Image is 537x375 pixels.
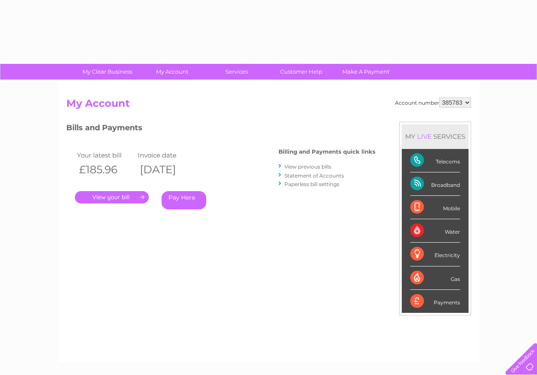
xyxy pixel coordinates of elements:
[136,149,197,161] td: Invoice date
[410,219,460,243] div: Water
[75,191,149,203] a: .
[75,149,136,161] td: Your latest bill
[162,191,206,209] a: Pay Here
[410,149,460,172] div: Telecoms
[284,181,339,187] a: Paperless bill settings
[410,266,460,290] div: Gas
[284,172,344,179] a: Statement of Accounts
[395,97,471,108] div: Account number
[331,64,401,80] a: Make A Payment
[136,161,197,178] th: [DATE]
[75,161,136,178] th: £185.96
[202,64,272,80] a: Services
[266,64,336,80] a: Customer Help
[72,64,142,80] a: My Clear Business
[410,243,460,266] div: Electricity
[410,290,460,313] div: Payments
[410,196,460,219] div: Mobile
[278,149,375,155] h4: Billing and Payments quick links
[66,97,471,114] h2: My Account
[410,172,460,196] div: Broadband
[137,64,207,80] a: My Account
[402,124,469,149] div: MY SERVICES
[66,122,375,137] h3: Bills and Payments
[284,163,331,170] a: View previous bills
[415,132,433,140] div: LIVE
